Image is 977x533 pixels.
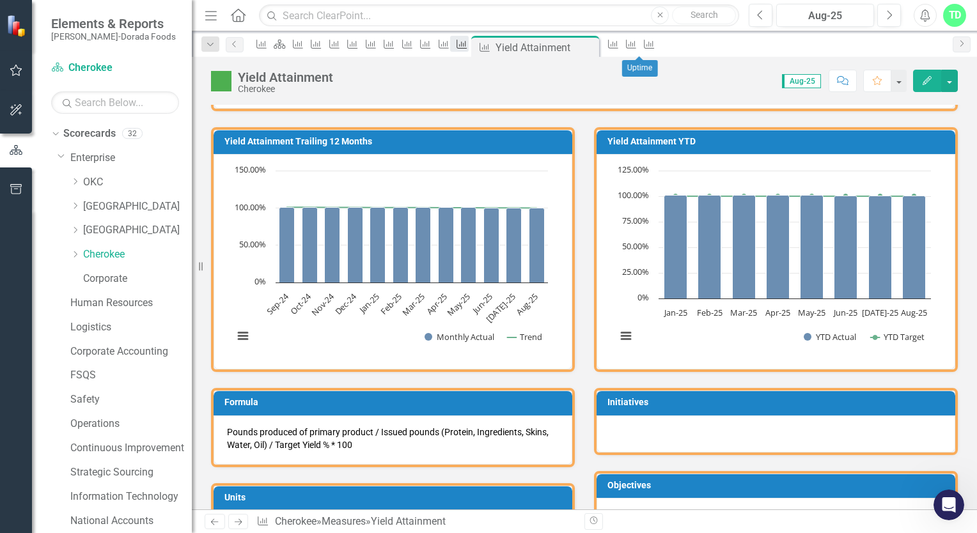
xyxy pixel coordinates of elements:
div: » » [256,514,575,529]
a: Cherokee [51,61,179,75]
text: May-25 [444,291,472,318]
img: Above Target [211,71,231,91]
path: Feb-25, 100.72347247. Monthly Actual. [393,208,409,283]
text: 75.00% [622,215,649,226]
text: Oct-24 [288,291,314,317]
div: Aug-25 [781,8,870,24]
text: [DATE]-25 [483,291,517,325]
text: 25.00% [622,266,649,277]
div: ClearPoint Updater Training [19,340,237,364]
text: Sep-24 [264,291,291,318]
div: Automation & Integration - Data Loader [26,284,214,298]
text: 50.00% [622,240,649,252]
path: Sep-24, 100.42410423. Monthly Actual. [279,208,295,283]
svg: Interactive chart [227,164,554,356]
a: Human Resources [70,296,192,311]
path: Apr-25, 100.51627867. Monthly Actual. [439,208,454,283]
text: Trend [520,331,542,343]
path: Feb-25, 100.78181947. YTD Actual. [698,196,721,299]
div: Uptime [622,60,658,77]
img: ClearPoint Strategy [6,15,29,37]
a: Corporate Accounting [70,344,192,359]
div: TD [943,4,966,27]
button: Show YTD Actual [804,331,857,343]
text: Apr-25 [424,291,449,316]
img: Profile image for Marisa [125,20,151,46]
div: ClearPoint Advanced Training [19,364,237,387]
a: Continuous Improvement [70,441,192,456]
a: [GEOGRAPHIC_DATA] [83,223,192,238]
button: Search for help [19,249,237,274]
text: Feb-25 [697,307,723,318]
text: Dec-24 [332,291,359,318]
text: Jan-25 [356,291,382,316]
span: Pounds produced of primary product / Issued pounds (Protein, Ingredients, Skins, Water, Oil) / Ta... [227,427,549,450]
a: Scorecards [63,127,116,141]
a: Corporate [83,272,192,286]
h3: Initiatives [607,398,949,407]
button: Show YTD Target [871,331,925,343]
path: Jan-25, 100.85149286. YTD Actual. [664,196,687,299]
span: Messages [74,431,118,440]
span: Home [17,431,46,440]
text: Feb-25 [378,291,404,317]
span: Elements & Reports [51,16,176,31]
div: Cherokee [238,84,333,94]
a: Safety [70,392,192,407]
h3: Units [224,493,566,502]
text: [DATE]-25 [862,307,898,318]
path: Jul-25, 100.49827121. YTD Actual. [869,196,892,299]
a: National Accounts [70,514,192,529]
div: Getting Started Guide - Element Detail Pages [19,303,237,340]
text: 100.00% [618,189,649,201]
path: Aug-25, 100.37456854. YTD Actual. [903,196,926,299]
button: News [128,399,192,450]
path: Dec-24, 100.80324567. Monthly Actual. [348,208,363,283]
a: FSQS [70,368,192,383]
div: ClearPoint Updater Training [26,345,214,359]
path: Mar-25, 100.90215073. Monthly Actual. [416,208,431,283]
text: Aug-25 [901,307,927,318]
text: 125.00% [618,164,649,175]
button: View chart menu, Chart [234,327,252,345]
div: Chart. Highcharts interactive chart. [610,164,942,356]
button: Aug-25 [776,4,874,27]
a: Cherokee [275,515,317,527]
button: Show Monthly Actual [425,331,494,343]
text: 50.00% [239,238,266,250]
div: Automation & Integration - Data Loader [19,279,237,303]
path: Mar-25, 100.8262361. YTD Actual. [733,196,756,299]
h3: Yield Attainment YTD [607,137,949,146]
div: Yield Attainment [496,40,596,56]
button: Search [672,6,736,24]
div: Getting Started Guide - Element Detail Pages [26,308,214,335]
span: Search [691,10,718,20]
h3: Yield Attainment Trailing 12 Months [224,137,566,146]
text: Mar-25 [730,307,757,318]
text: 0% [254,275,266,287]
p: Hi [PERSON_NAME] [26,91,230,112]
path: Jun-25, 99.79106926. Monthly Actual. [484,208,499,283]
text: 100.00% [235,201,266,213]
button: Show Trend [507,331,542,343]
iframe: Intercom live chat [934,490,964,520]
path: Jun-25, 100.54716075. YTD Actual. [834,196,857,299]
input: Search ClearPoint... [259,4,739,27]
text: Apr-25 [765,307,790,318]
text: Jun-25 [469,291,495,316]
path: Jan-25, 100.85149286. Monthly Actual. [370,208,386,283]
text: 0% [637,291,649,303]
a: Cherokee [83,247,192,262]
text: Mar-25 [400,291,426,318]
div: Yield Attainment [238,70,333,84]
span: Search for help [26,255,104,268]
text: 150.00% [235,164,266,175]
div: Yield Attainment [371,515,446,527]
text: Nov-24 [309,291,336,318]
span: Aug-25 [782,74,821,88]
div: Profile image for Ash [174,20,199,46]
button: View chart menu, Chart [617,327,635,345]
path: May-25, 100.69830465. YTD Actual. [801,196,824,299]
path: May-25, 100.45237199. Monthly Actual. [461,208,476,283]
span: News [148,431,172,440]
